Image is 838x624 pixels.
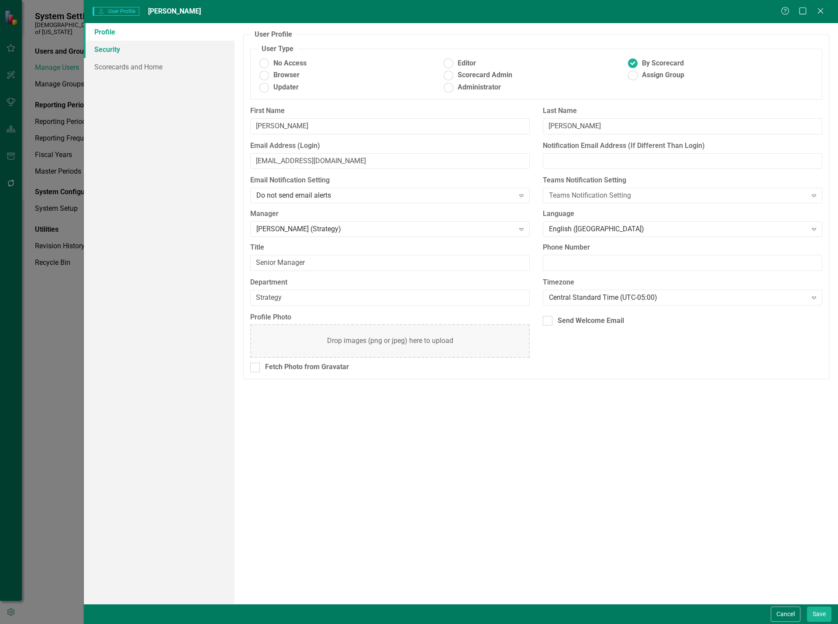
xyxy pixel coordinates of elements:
legend: User Profile [250,30,297,40]
div: Send Welcome Email [558,316,624,326]
label: Title [250,243,530,253]
label: Teams Notification Setting [543,175,822,185]
div: Fetch Photo from Gravatar [265,362,349,372]
label: Phone Number [543,243,822,253]
a: Profile [84,23,235,41]
legend: User Type [257,44,298,54]
span: Administrator [458,82,501,93]
button: Cancel [771,607,800,622]
label: Language [543,209,822,219]
span: No Access [273,58,307,69]
span: By Scorecard [642,58,684,69]
label: Profile Photo [250,312,530,322]
span: User Profile [93,7,139,16]
div: Central Standard Time (UTC-05:00) [549,292,807,302]
span: Assign Group [642,70,684,80]
span: Updater [273,82,299,93]
div: Drop images (png or jpeg) here to upload [327,336,453,346]
div: Do not send email alerts [256,191,514,201]
div: [PERSON_NAME] (Strategy) [256,224,514,234]
span: Browser [273,70,300,80]
label: Department [250,278,530,288]
label: Manager [250,209,530,219]
span: Scorecard Admin [458,70,512,80]
label: Notification Email Address (If Different Than Login) [543,141,822,151]
button: Save [807,607,831,622]
span: Editor [458,58,476,69]
a: Security [84,41,235,58]
span: [PERSON_NAME] [148,7,201,15]
label: Last Name [543,106,822,116]
a: Scorecards and Home [84,58,235,75]
label: Email Address (Login) [250,141,530,151]
label: First Name [250,106,530,116]
label: Timezone [543,278,822,288]
label: Email Notification Setting [250,175,530,185]
div: English ([GEOGRAPHIC_DATA]) [549,224,807,234]
div: Teams Notification Setting [549,191,807,201]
